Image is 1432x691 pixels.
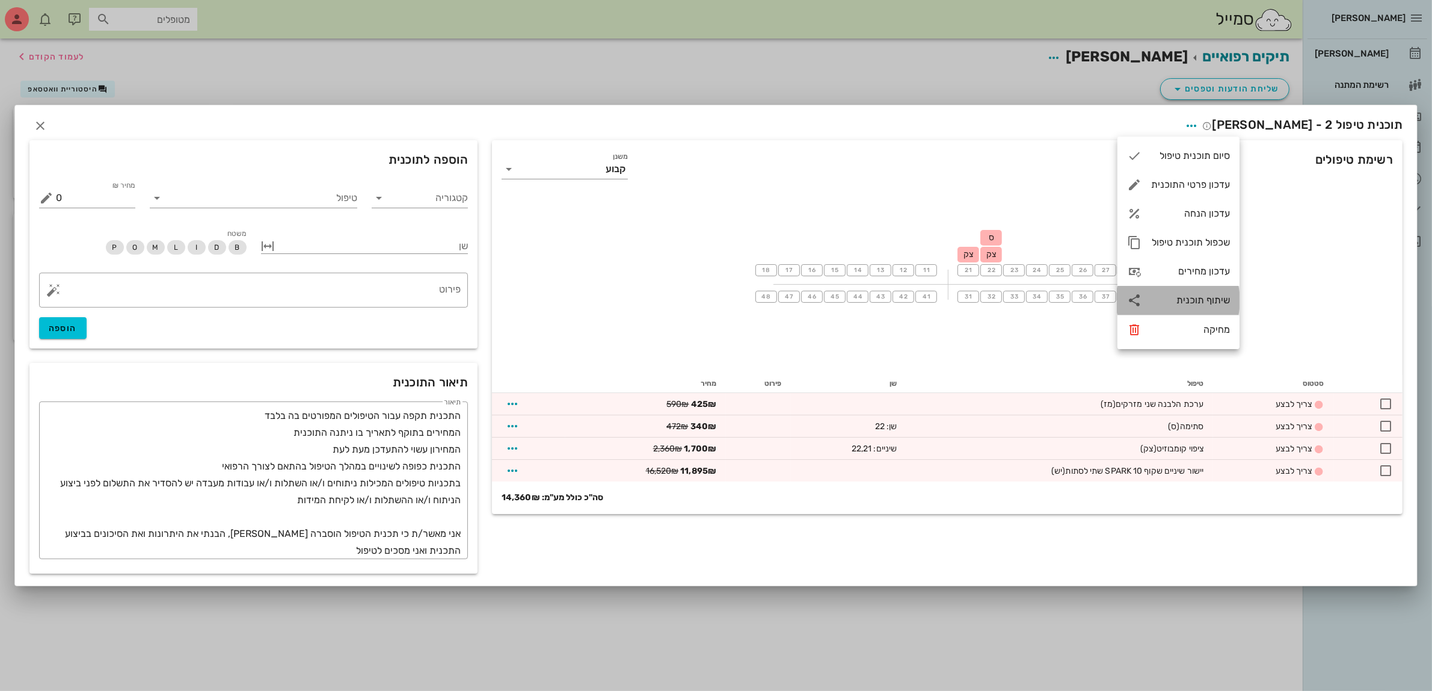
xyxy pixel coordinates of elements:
button: 26 [1072,264,1093,276]
button: 17 [778,264,800,276]
s: 16,520₪ [646,466,679,476]
button: 22 [980,264,1002,276]
span: 37 [1101,293,1110,300]
span: צריך לבצע [1276,466,1312,476]
button: 31 [957,291,979,303]
span: I [195,240,197,255]
th: סטטוס [1213,374,1333,393]
div: שכפול תוכנית טיפול [1151,237,1230,248]
span: 11 [921,267,931,274]
button: 18 [755,264,777,276]
span: צק [963,249,973,259]
span: 14 [853,267,862,274]
label: מחיר ₪ [113,181,136,190]
div: רשימת טיפולים [492,140,1403,193]
button: 32 [980,291,1002,303]
span: 32 [986,293,996,300]
button: 46 [801,291,823,303]
span: 21 [963,267,973,274]
span: 18 [761,267,771,274]
button: 47 [778,291,800,303]
div: עדכון מחירים [1151,265,1230,277]
span: תוכנית טיפול 2 - [PERSON_NAME] [1203,117,1403,132]
span: 27 [1101,267,1110,274]
span: 44 [853,293,863,300]
span: 33 [1009,293,1019,300]
div: מחיקה [1151,324,1230,335]
strong: 11,895₪ [680,466,716,476]
div: קבוע [606,164,625,175]
button: 41 [915,291,937,303]
button: 24 [1026,264,1048,276]
span: 47 [784,293,794,300]
s: 590₪ [666,399,689,409]
span: O [132,240,137,255]
div: יישור שיניים שקוף SPARK 10 שתי לסתות [916,465,1203,477]
button: 43 [870,291,891,303]
div: ערכת הלבנה שני מזרקים [916,398,1203,411]
s: 472₪ [666,421,688,432]
span: ס [989,232,994,243]
span: 16 [807,267,817,274]
span: 45 [830,293,840,300]
span: D [214,240,219,255]
button: 37 [1095,291,1116,303]
span: 48 [761,293,771,300]
div: סתימה [916,420,1203,433]
button: 14 [847,264,868,276]
span: M [152,240,158,255]
span: 17 [784,267,794,274]
strong: 425₪ [691,399,716,409]
span: צריך לבצע [1276,444,1312,454]
button: 15 [824,264,846,276]
button: 13 [870,264,891,276]
div: שיתוף תוכנית [1117,286,1240,315]
th: שן [791,374,906,393]
div: משנןקבוע [502,160,628,179]
button: 48 [755,291,777,303]
button: 45 [824,291,846,303]
button: 23 [1003,264,1025,276]
div: ציפוי קומבוזיט [916,442,1203,455]
button: 35 [1049,291,1071,303]
span: צריך לבצע [1276,421,1312,432]
th: מחיר [565,374,726,393]
div: סיום תוכנית טיפול [1151,150,1230,161]
span: P [112,240,117,255]
div: שיניים: 22,21 [801,442,897,455]
button: 33 [1003,291,1025,303]
span: (ס) [1168,421,1179,432]
div: צק [957,247,979,262]
button: הוספה [39,317,87,339]
th: פירוט [726,374,791,393]
span: 13 [876,267,885,274]
span: 42 [899,293,908,300]
button: 27 [1095,264,1116,276]
strong: סה"כ כולל מע"מ: 14,360₪ [502,491,603,504]
span: 36 [1078,293,1087,300]
div: צק [980,247,1002,262]
span: 26 [1078,267,1087,274]
button: 16 [801,264,823,276]
span: 24 [1032,267,1042,274]
div: שן: 22 [801,420,897,433]
span: B [235,240,239,255]
span: (צק) [1140,444,1156,454]
span: צק [986,249,996,259]
span: 25 [1055,267,1065,274]
button: 34 [1026,291,1048,303]
button: 12 [893,264,914,276]
label: משנן [613,152,628,161]
th: טיפול [906,374,1213,393]
span: (יש) [1051,466,1065,476]
div: עדכון פרטי התוכנית [1151,179,1230,190]
span: 15 [830,267,840,274]
div: עדכון הנחה [1151,208,1230,219]
span: צריך לבצע [1276,399,1312,409]
strong: 1,700₪ [684,444,716,454]
span: L [174,240,178,255]
s: 2,360₪ [653,444,683,454]
strong: 340₪ [690,421,716,432]
span: הוספה [49,323,77,333]
span: 35 [1055,293,1065,300]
